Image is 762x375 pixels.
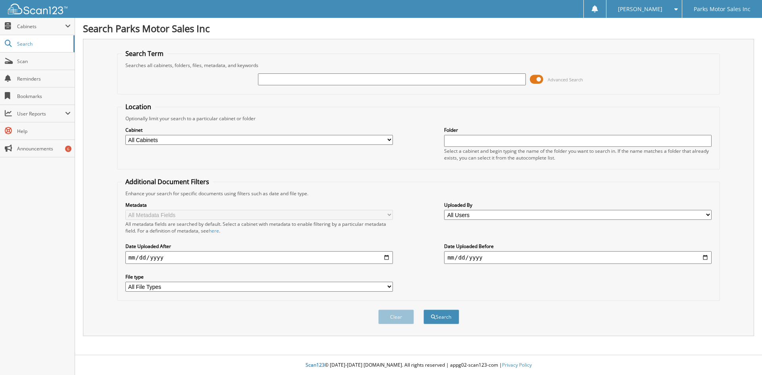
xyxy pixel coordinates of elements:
span: Parks Motor Sales Inc [694,7,750,12]
label: File type [125,273,393,280]
span: User Reports [17,110,65,117]
input: end [444,251,712,264]
span: Help [17,128,71,135]
span: Cabinets [17,23,65,30]
label: Date Uploaded Before [444,243,712,250]
label: Cabinet [125,127,393,133]
div: 6 [65,146,71,152]
span: Reminders [17,75,71,82]
img: scan123-logo-white.svg [8,4,67,14]
div: © [DATE]-[DATE] [DOMAIN_NAME]. All rights reserved | appg02-scan123-com | [75,356,762,375]
div: All metadata fields are searched by default. Select a cabinet with metadata to enable filtering b... [125,221,393,234]
label: Date Uploaded After [125,243,393,250]
label: Uploaded By [444,202,712,208]
span: Bookmarks [17,93,71,100]
label: Metadata [125,202,393,208]
legend: Additional Document Filters [121,177,213,186]
a: Privacy Policy [502,362,532,368]
span: Announcements [17,145,71,152]
div: Searches all cabinets, folders, files, metadata, and keywords [121,62,716,69]
a: here [209,227,219,234]
legend: Search Term [121,49,167,58]
div: Select a cabinet and begin typing the name of the folder you want to search in. If the name match... [444,148,712,161]
span: Scan [17,58,71,65]
input: start [125,251,393,264]
legend: Location [121,102,155,111]
span: Advanced Search [548,77,583,83]
button: Clear [378,310,414,324]
span: Search [17,40,69,47]
div: Enhance your search for specific documents using filters such as date and file type. [121,190,716,197]
span: [PERSON_NAME] [618,7,662,12]
label: Folder [444,127,712,133]
span: Scan123 [306,362,325,368]
button: Search [423,310,459,324]
div: Optionally limit your search to a particular cabinet or folder [121,115,716,122]
h1: Search Parks Motor Sales Inc [83,22,754,35]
